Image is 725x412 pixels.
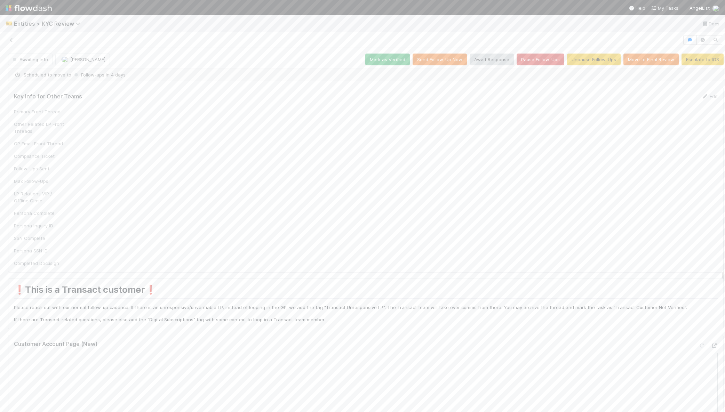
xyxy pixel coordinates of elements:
h5: Customer Account Page (New) [14,341,97,348]
span: Entities > KYC Review [14,20,84,27]
div: Persona SSN ID [14,247,66,254]
button: [PERSON_NAME] [55,54,110,65]
button: Mark as Verified [365,54,410,65]
div: Compliance Ticket [14,153,66,160]
button: Awaiting Info [8,54,53,65]
img: avatar_ec94f6e9-05c5-4d36-a6c8-d0cea77c3c29.png [61,56,68,63]
h1: ❗This is a Transact customer❗ [14,284,718,298]
button: Await Response [470,54,514,65]
p: Please reach out with our normal follow-up cadence. If there is an unresponsive/unverifiable LP, ... [14,304,718,311]
p: If there are Transact-related questions, please also add the "Digital Subscriptions" tag with som... [14,316,718,323]
span: Follow-ups [73,72,104,78]
div: LP Relations VIP / Offline Close [14,190,66,204]
div: Max Follow-Ups [14,178,66,185]
span: 🎫 [6,21,13,26]
span: AngelList [690,5,710,11]
span: Scheduled to move to in 4 days [14,71,718,78]
img: avatar_ec9c1780-91d7-48bb-898e-5f40cebd5ff8.png [712,5,719,12]
button: Move to Final Review [623,54,679,65]
a: Edit [701,94,718,99]
img: logo-inverted-e16ddd16eac7371096b0.svg [6,2,52,14]
span: Awaiting Info [11,57,48,62]
div: Help [629,5,645,11]
button: Pause Follow-Ups [517,54,564,65]
div: Other Related LP Front Threads [14,121,66,135]
div: Persona Inquiry ID [14,222,66,229]
a: Docs [702,19,719,28]
h5: Key Info for Other Teams [14,93,82,100]
button: Unpause Follow-Ups [567,54,621,65]
div: Persona Complete [14,210,66,217]
button: Send Follow-Up Now [413,54,467,65]
a: My Tasks [651,5,678,11]
div: GP Email Front Thread [14,140,66,147]
span: [PERSON_NAME] [70,57,105,62]
div: Primary Front Thread [14,108,66,115]
div: Completed Docusign [14,260,66,267]
button: Escalate to IOS [682,54,724,65]
div: SSN Complete [14,235,66,242]
div: Follow-Ups Sent [14,165,66,172]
